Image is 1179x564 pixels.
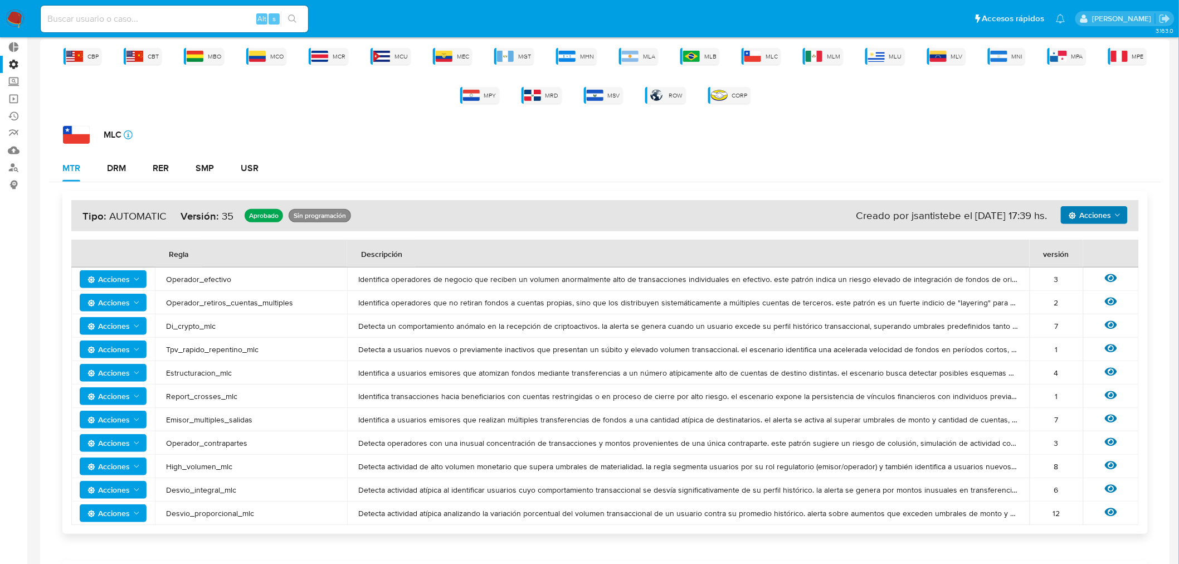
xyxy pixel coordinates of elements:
span: Alt [257,13,266,24]
span: Accesos rápidos [982,13,1045,25]
span: s [272,13,276,24]
a: Salir [1159,13,1171,25]
span: 3.163.0 [1156,26,1173,35]
input: Buscar usuario o caso... [41,12,308,26]
button: search-icon [281,11,304,27]
a: Notificaciones [1056,14,1065,23]
p: mercedes.medrano@mercadolibre.com [1092,13,1155,24]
